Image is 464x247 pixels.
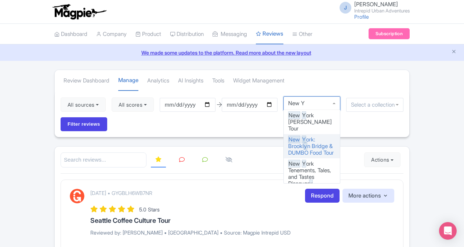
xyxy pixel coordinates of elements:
[342,189,394,203] button: More actions
[364,152,400,167] button: Actions
[288,160,300,167] span: New
[354,1,398,8] span: [PERSON_NAME]
[61,117,107,131] input: Filter reviews
[284,158,340,189] div: ork Tenements, Tales, and Tastes Discover
[90,217,394,224] h3: Seattle Coffee Culture Tour
[147,71,169,91] a: Analytics
[309,180,313,187] span: y
[302,111,306,119] span: Y
[304,142,307,150] span: y
[61,152,146,167] input: Search reviews...
[61,97,106,112] button: All sources
[284,134,340,158] div: ork: Brookl n Bridge & DUMBO Food Tour
[118,70,138,91] a: Manage
[54,24,87,44] a: Dashboard
[51,4,108,20] img: logo-ab69f6fb50320c5b225c76a69d11143b.png
[439,222,457,240] div: Open Intercom Messenger
[135,24,161,44] a: Product
[112,97,154,112] button: All scores
[284,110,340,134] div: ork [PERSON_NAME] Tour
[139,206,160,213] span: 5.0 Stars
[302,136,306,143] span: Y
[369,28,410,39] a: Subscription
[288,111,300,119] span: New
[212,71,224,91] a: Tools
[351,102,399,108] input: Select a collection
[451,48,457,56] button: Close announcement
[335,1,410,13] a: J [PERSON_NAME] Intrepid Urban Adventures
[96,24,127,44] a: Company
[233,71,284,91] a: Widget Management
[288,100,307,107] input: Select a product
[354,8,410,13] small: Intrepid Urban Adventures
[288,136,300,143] span: New
[64,71,109,91] a: Review Dashboard
[256,24,283,45] a: Reviews
[4,49,460,56] a: We made some updates to the platform. Read more about the new layout
[90,229,394,236] p: Reviewed by: [PERSON_NAME] • [GEOGRAPHIC_DATA] • Source: Magpie Intrepid USD
[170,24,204,44] a: Distribution
[305,189,340,203] a: Respond
[213,24,247,44] a: Messaging
[178,71,203,91] a: AI Insights
[340,2,351,14] span: J
[70,189,84,203] img: GetYourGuide Logo
[90,189,152,197] p: [DATE] • GYGBLH6WB7NR
[292,24,312,44] a: Other
[354,14,369,20] a: Profile
[302,160,306,167] span: Y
